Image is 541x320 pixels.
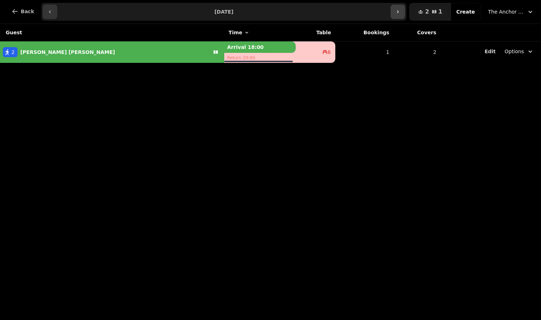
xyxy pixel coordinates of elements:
span: 1 [439,9,442,15]
span: Options [505,48,524,55]
td: 2 [394,41,441,63]
span: 2 [11,49,15,56]
th: Covers [394,24,441,41]
th: Bookings [335,24,394,41]
td: 1 [335,41,394,63]
span: Create [456,9,475,14]
button: Time [229,29,249,36]
span: Edit [485,49,496,54]
button: Edit [485,48,496,55]
span: 6 [327,49,331,56]
button: Options [500,45,538,58]
span: Time [229,29,242,36]
button: Create [451,3,481,20]
span: The Anchor Inn [488,8,524,15]
th: Table [296,24,335,41]
button: The Anchor Inn [484,5,538,18]
p: [PERSON_NAME] [PERSON_NAME] [20,49,115,56]
p: Arrival 18:00 [224,41,296,53]
span: 2 [425,9,429,15]
button: Back [6,3,40,20]
span: Back [21,9,34,14]
button: 21 [410,3,451,20]
p: Return 20:00 [224,53,296,63]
